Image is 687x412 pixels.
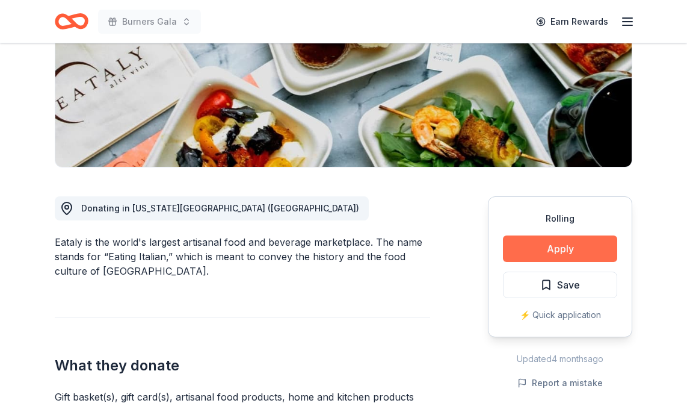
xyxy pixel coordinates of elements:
[488,352,632,366] div: Updated 4 months ago
[98,10,201,34] button: Burners Gala
[55,235,430,278] div: Eataly is the world's largest artisanal food and beverage marketplace. The name stands for “Eatin...
[81,203,359,213] span: Donating in [US_STATE][GEOGRAPHIC_DATA] ([GEOGRAPHIC_DATA])
[503,272,617,298] button: Save
[557,277,580,293] span: Save
[503,211,617,226] div: Rolling
[529,11,615,33] a: Earn Rewards
[55,356,430,375] h2: What they donate
[517,376,603,390] button: Report a mistake
[55,7,88,36] a: Home
[55,390,430,404] div: Gift basket(s), gift card(s), artisanal food products, home and kitchen products
[122,14,177,29] span: Burners Gala
[503,236,617,262] button: Apply
[503,308,617,322] div: ⚡️ Quick application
